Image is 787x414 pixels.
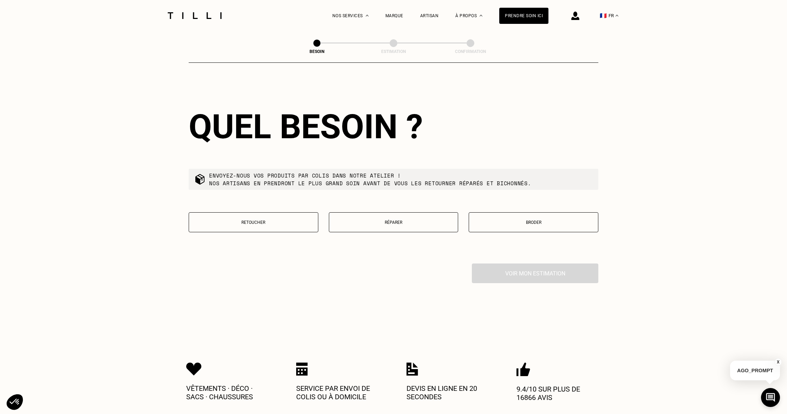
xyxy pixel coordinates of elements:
[616,15,618,16] img: menu déroulant
[730,361,780,380] p: AGO_PROMPT
[186,362,202,376] img: Icon
[193,220,314,225] p: Retoucher
[499,8,548,24] a: Prendre soin ici
[329,212,458,232] button: Réparer
[385,13,403,18] a: Marque
[775,358,782,366] button: X
[420,13,439,18] a: Artisan
[209,172,531,187] p: Envoyez-nous vos produits par colis dans notre atelier ! Nos artisans en prendront le plus grand ...
[333,220,455,225] p: Réparer
[406,362,418,376] img: Icon
[473,220,594,225] p: Broder
[189,212,318,232] button: Retoucher
[358,49,429,54] div: Estimation
[600,12,607,19] span: 🇫🇷
[186,384,271,401] p: Vêtements · Déco · Sacs · Chaussures
[516,385,601,402] p: 9.4/10 sur plus de 16866 avis
[516,362,530,376] img: Icon
[194,174,206,185] img: commande colis
[282,49,352,54] div: Besoin
[366,15,369,16] img: Menu déroulant
[189,107,598,146] div: Quel besoin ?
[435,49,506,54] div: Confirmation
[480,15,482,16] img: Menu déroulant à propos
[296,362,308,376] img: Icon
[165,12,224,19] img: Logo du service de couturière Tilli
[469,212,598,232] button: Broder
[406,384,491,401] p: Devis en ligne en 20 secondes
[571,12,579,20] img: icône connexion
[296,384,381,401] p: Service par envoi de colis ou à domicile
